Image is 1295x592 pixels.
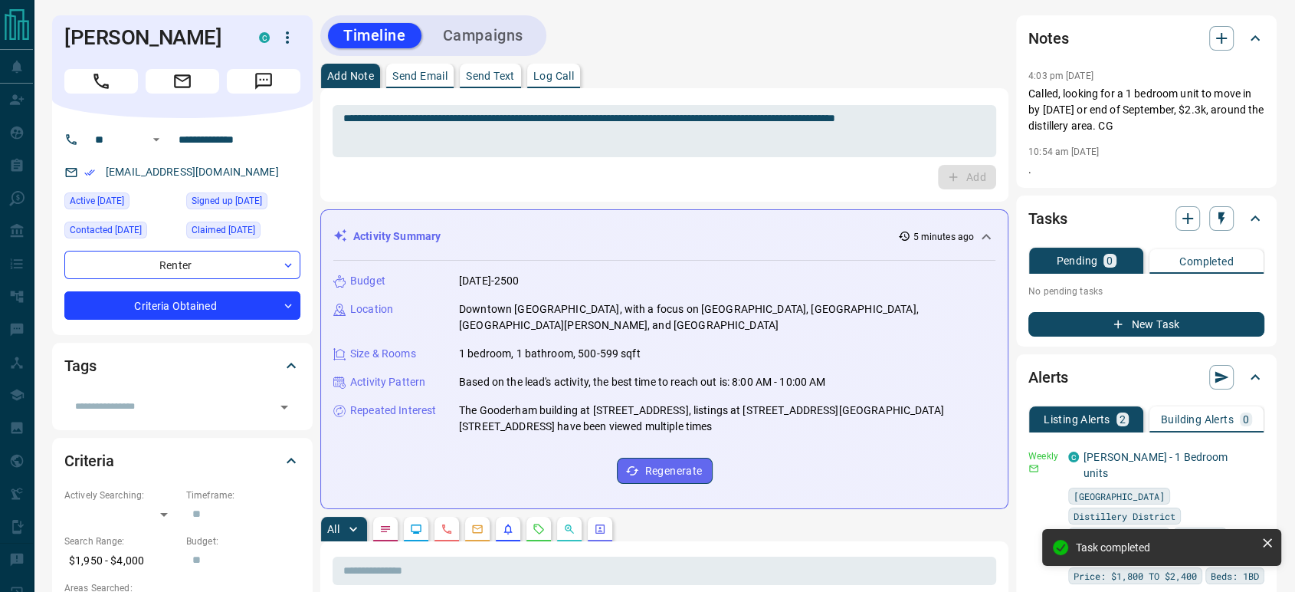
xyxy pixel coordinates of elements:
[64,25,236,50] h1: [PERSON_NAME]
[459,273,519,289] p: [DATE]-2500
[64,347,300,384] div: Tags
[379,523,392,535] svg: Notes
[328,23,421,48] button: Timeline
[502,523,514,535] svg: Listing Alerts
[441,523,453,535] svg: Calls
[1074,488,1165,504] span: [GEOGRAPHIC_DATA]
[563,523,575,535] svg: Opportunities
[459,374,825,390] p: Based on the lead's activity, the best time to reach out is: 8:00 AM - 10:00 AM
[1028,359,1264,396] div: Alerts
[353,229,441,245] p: Activity Summary
[594,523,606,535] svg: Agent Actions
[64,548,179,574] p: $1,950 - $4,000
[64,534,179,548] p: Search Range:
[1068,452,1079,462] div: condos.ca
[1028,20,1264,57] div: Notes
[64,192,179,214] div: Sun Aug 17 2025
[1076,541,1255,554] div: Task completed
[1161,414,1234,425] p: Building Alerts
[186,222,300,243] div: Sat Aug 16 2025
[1028,146,1099,157] p: 10:54 am [DATE]
[1106,255,1113,266] p: 0
[428,23,539,48] button: Campaigns
[186,534,300,548] p: Budget:
[459,403,995,435] p: The Gooderham building at [STREET_ADDRESS], listings at [STREET_ADDRESS][GEOGRAPHIC_DATA][STREET_...
[64,251,300,279] div: Renter
[459,301,995,334] p: Downtown [GEOGRAPHIC_DATA], with a focus on [GEOGRAPHIC_DATA], [GEOGRAPHIC_DATA], [GEOGRAPHIC_DAT...
[1120,414,1126,425] p: 2
[350,374,425,390] p: Activity Pattern
[533,71,574,81] p: Log Call
[1028,463,1039,474] svg: Email
[146,69,219,94] span: Email
[274,396,295,418] button: Open
[64,291,300,320] div: Criteria Obtained
[1028,162,1264,178] p: .
[106,166,279,178] a: [EMAIL_ADDRESS][DOMAIN_NAME]
[350,301,393,317] p: Location
[1028,449,1059,463] p: Weekly
[64,69,138,94] span: Call
[192,193,262,209] span: Signed up [DATE]
[410,523,422,535] svg: Lead Browsing Activity
[327,71,374,81] p: Add Note
[1028,86,1264,134] p: Called, looking for a 1 bedroom unit to move in by [DATE] or end of September, $2.3k, around the ...
[1028,312,1264,337] button: New Task
[64,442,300,479] div: Criteria
[64,449,114,473] h2: Criteria
[147,130,166,149] button: Open
[1243,414,1249,425] p: 0
[70,222,142,238] span: Contacted [DATE]
[192,222,255,238] span: Claimed [DATE]
[466,71,515,81] p: Send Text
[64,488,179,502] p: Actively Searching:
[617,458,713,484] button: Regenerate
[1074,508,1175,524] span: Distillery District
[913,230,974,244] p: 5 minutes ago
[1084,451,1228,479] a: [PERSON_NAME] - 1 Bedroom units
[1028,200,1264,237] div: Tasks
[471,523,484,535] svg: Emails
[1044,414,1110,425] p: Listing Alerts
[186,488,300,502] p: Timeframe:
[459,346,641,362] p: 1 bedroom, 1 bathroom, 500-599 sqft
[70,193,124,209] span: Active [DATE]
[259,32,270,43] div: condos.ca
[84,167,95,178] svg: Email Verified
[186,192,300,214] div: Sat Aug 16 2025
[350,346,416,362] p: Size & Rooms
[327,524,339,534] p: All
[533,523,545,535] svg: Requests
[1056,255,1097,266] p: Pending
[64,354,96,378] h2: Tags
[1028,280,1264,303] p: No pending tasks
[1028,365,1068,390] h2: Alerts
[1028,206,1067,231] h2: Tasks
[350,273,385,289] p: Budget
[64,222,179,243] div: Sat Aug 16 2025
[392,71,448,81] p: Send Email
[1028,71,1093,81] p: 4:03 pm [DATE]
[333,222,995,251] div: Activity Summary5 minutes ago
[1028,26,1068,51] h2: Notes
[350,403,436,419] p: Repeated Interest
[227,69,300,94] span: Message
[1179,256,1234,267] p: Completed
